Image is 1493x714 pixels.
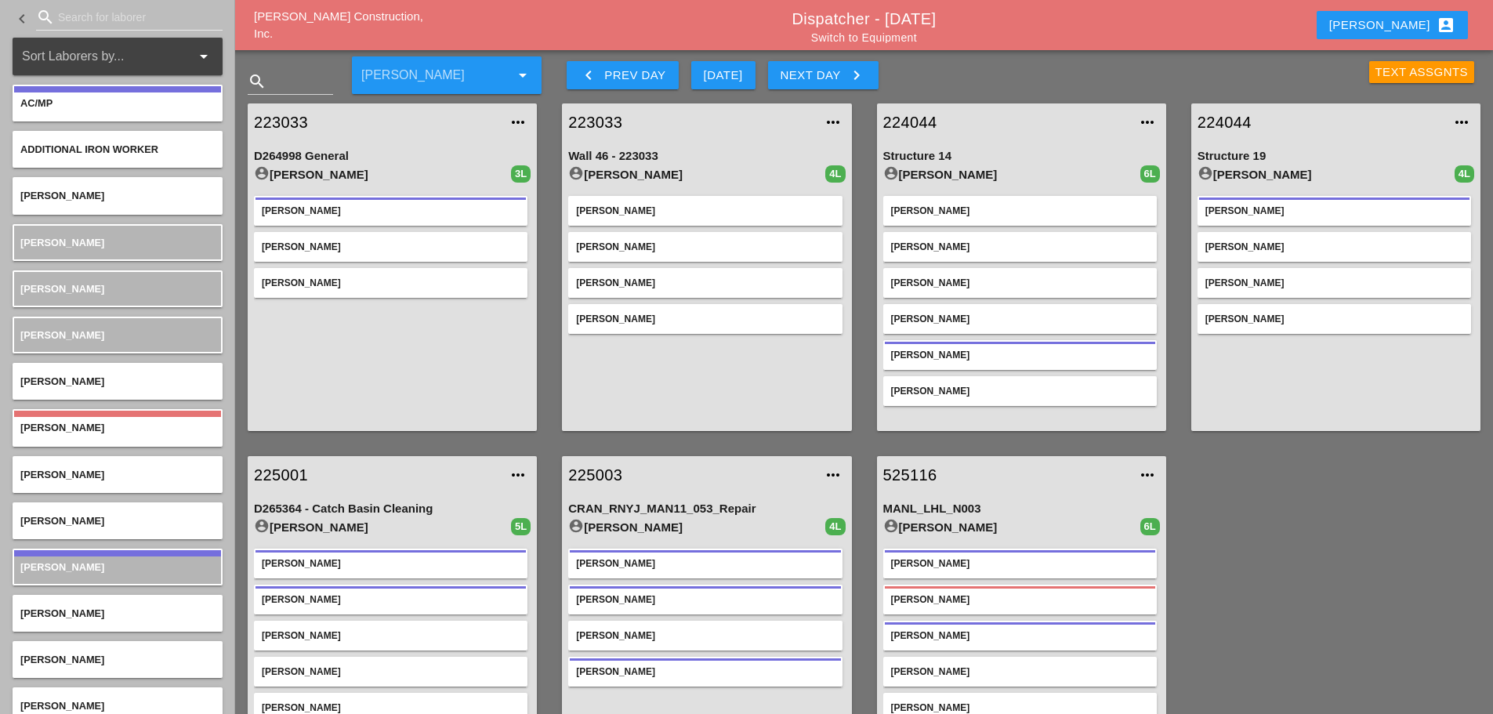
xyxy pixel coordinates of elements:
[254,165,270,181] i: account_circle
[891,240,1149,254] div: [PERSON_NAME]
[36,8,55,27] i: search
[567,61,678,89] button: Prev Day
[576,240,834,254] div: [PERSON_NAME]
[194,47,213,66] i: arrow_drop_down
[568,500,845,518] div: CRAN_RNYJ_MAN11_053_Repair
[248,72,266,91] i: search
[20,607,104,619] span: [PERSON_NAME]
[254,147,531,165] div: D264998 General
[20,283,104,295] span: [PERSON_NAME]
[1205,204,1463,218] div: [PERSON_NAME]
[768,61,879,89] button: Next Day
[1205,276,1463,290] div: [PERSON_NAME]
[20,561,104,573] span: [PERSON_NAME]
[891,384,1149,398] div: [PERSON_NAME]
[891,629,1149,643] div: [PERSON_NAME]
[262,629,520,643] div: [PERSON_NAME]
[1455,165,1474,183] div: 4L
[20,700,104,712] span: [PERSON_NAME]
[254,463,499,487] a: 225001
[254,500,531,518] div: D265364 - Catch Basin Cleaning
[568,147,845,165] div: Wall 46 - 223033
[824,466,843,484] i: more_horiz
[1198,111,1443,134] a: 224044
[58,5,201,30] input: Search for laborer
[1369,61,1475,83] button: Text Assgnts
[1317,11,1468,39] button: [PERSON_NAME]
[20,422,104,433] span: [PERSON_NAME]
[254,111,499,134] a: 223033
[1375,63,1469,82] div: Text Assgnts
[262,276,520,290] div: [PERSON_NAME]
[576,276,834,290] div: [PERSON_NAME]
[1198,165,1455,184] div: [PERSON_NAME]
[1138,466,1157,484] i: more_horiz
[704,67,743,85] div: [DATE]
[579,66,665,85] div: Prev Day
[883,518,1140,537] div: [PERSON_NAME]
[576,312,834,326] div: [PERSON_NAME]
[691,61,756,89] button: [DATE]
[568,518,584,534] i: account_circle
[568,165,825,184] div: [PERSON_NAME]
[883,463,1129,487] a: 525116
[254,518,511,537] div: [PERSON_NAME]
[254,9,423,41] a: [PERSON_NAME] Construction, Inc.
[1205,240,1463,254] div: [PERSON_NAME]
[1205,312,1463,326] div: [PERSON_NAME]
[20,237,104,248] span: [PERSON_NAME]
[509,113,527,132] i: more_horiz
[891,593,1149,607] div: [PERSON_NAME]
[792,10,937,27] a: Dispatcher - [DATE]
[511,165,531,183] div: 3L
[576,665,834,679] div: [PERSON_NAME]
[20,143,158,155] span: Additional Iron Worker
[13,9,31,28] i: keyboard_arrow_left
[883,165,899,181] i: account_circle
[1138,113,1157,132] i: more_horiz
[20,469,104,480] span: [PERSON_NAME]
[781,66,866,85] div: Next Day
[576,593,834,607] div: [PERSON_NAME]
[262,240,520,254] div: [PERSON_NAME]
[883,111,1129,134] a: 224044
[568,111,814,134] a: 223033
[847,66,866,85] i: keyboard_arrow_right
[576,629,834,643] div: [PERSON_NAME]
[883,165,1140,184] div: [PERSON_NAME]
[883,147,1160,165] div: Structure 14
[254,518,270,534] i: account_circle
[1198,165,1213,181] i: account_circle
[883,500,1160,518] div: MANL_LHL_N003
[20,329,104,341] span: [PERSON_NAME]
[568,165,584,181] i: account_circle
[1437,16,1455,34] i: account_box
[883,518,899,534] i: account_circle
[891,665,1149,679] div: [PERSON_NAME]
[568,463,814,487] a: 225003
[20,654,104,665] span: [PERSON_NAME]
[576,556,834,571] div: [PERSON_NAME]
[576,204,834,218] div: [PERSON_NAME]
[509,466,527,484] i: more_horiz
[568,518,825,537] div: [PERSON_NAME]
[513,66,532,85] i: arrow_drop_down
[254,165,511,184] div: [PERSON_NAME]
[891,556,1149,571] div: [PERSON_NAME]
[579,66,598,85] i: keyboard_arrow_left
[1198,147,1474,165] div: Structure 19
[825,518,845,535] div: 4L
[811,31,917,44] a: Switch to Equipment
[1329,16,1455,34] div: [PERSON_NAME]
[262,593,520,607] div: [PERSON_NAME]
[20,375,104,387] span: [PERSON_NAME]
[824,113,843,132] i: more_horiz
[891,204,1149,218] div: [PERSON_NAME]
[825,165,845,183] div: 4L
[262,204,520,218] div: [PERSON_NAME]
[262,556,520,571] div: [PERSON_NAME]
[1140,165,1160,183] div: 6L
[1452,113,1471,132] i: more_horiz
[20,515,104,527] span: [PERSON_NAME]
